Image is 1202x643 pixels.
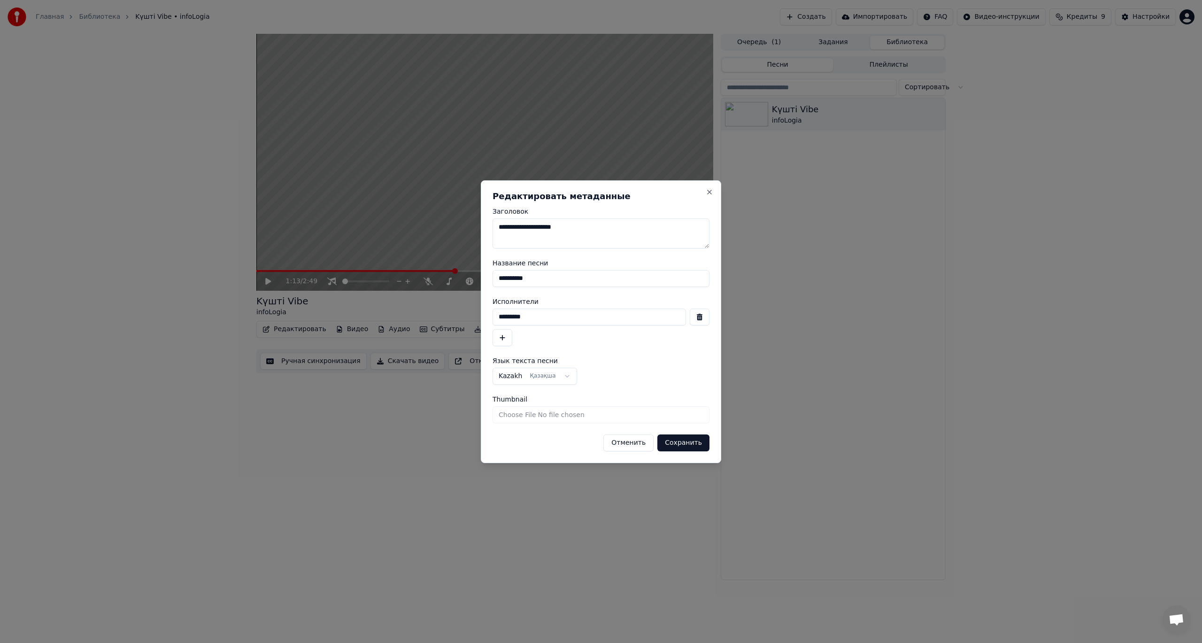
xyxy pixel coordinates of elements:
[493,357,558,364] span: Язык текста песни
[657,434,709,451] button: Сохранить
[493,260,709,266] label: Название песни
[493,208,709,215] label: Заголовок
[603,434,654,451] button: Отменить
[493,298,709,305] label: Исполнители
[493,192,709,201] h2: Редактировать метаданные
[493,396,527,403] span: Thumbnail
